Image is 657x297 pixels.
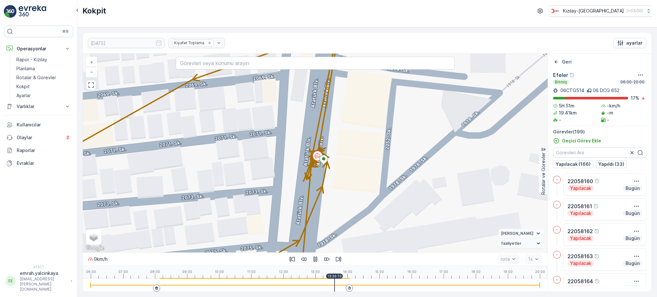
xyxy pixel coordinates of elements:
[625,210,640,216] p: Bugün
[14,55,73,64] a: Rapor - Kızılay
[16,65,35,72] p: Planlama
[375,270,384,274] p: 15:00
[499,239,544,249] summary: faaliyetler
[17,103,60,110] p: Varlıklar
[567,177,593,185] p: 22058160
[439,270,448,274] p: 17:00
[569,235,592,242] p: Yapılacak
[594,229,599,234] div: Yardım Araç İkonu
[87,230,101,244] a: Layers
[556,227,558,232] p: -
[67,135,69,140] p: 2
[553,148,646,158] input: Görevleri Ara
[569,72,575,78] div: Yardım Araç İkonu
[4,5,17,18] img: logo
[613,38,646,48] button: ayarlar
[556,252,558,257] p: -
[471,270,481,274] p: 18:00
[84,244,106,252] img: Google
[19,5,46,18] img: logo_light-DOdMpM7g.png
[88,38,165,48] input: dd/mm/yyyy
[607,110,613,116] p: -m
[14,73,73,82] a: Rotalar & Görevler
[598,161,624,167] p: Yapıldı (33)
[84,244,106,252] a: Bu bölgeyi Google Haritalar'da açın (yeni pencerede açılır)
[503,270,513,274] p: 19:00
[118,270,128,274] p: 07:00
[4,270,73,292] button: EEemrah.yalcinkaya[EMAIL_ADDRESS][PERSON_NAME][DOMAIN_NAME]
[569,285,592,292] p: Yapılacak
[620,80,645,85] p: 06:00-20:00
[4,265,73,269] span: v 1.51.1
[540,152,547,195] p: Rotalar ve Görevler
[62,29,69,34] p: ⌘B
[556,161,591,167] p: Yapılacak (166)
[559,87,584,94] p: 06CTG514
[627,8,643,13] p: ( +03:00 )
[594,254,599,259] div: Yardım Araç İkonu
[594,279,600,284] div: Yardım Araç İkonu
[176,57,455,70] input: Görevleri veya konumu arayın
[553,129,646,135] p: Görevler ( 199 )
[553,138,601,144] a: Geçici Görev Ekle
[94,256,107,262] p: 0 km/h
[16,83,30,90] p: Kokpit
[4,144,73,157] a: Raporlar
[593,87,619,94] p: 06 DCG 652
[82,6,106,16] p: Kokpit
[343,270,352,274] p: 14:00
[625,260,640,267] p: Bugün
[567,252,593,260] p: 22058163
[535,270,545,274] p: 20:00
[14,82,73,91] a: Kokpit
[569,210,592,216] p: Yapılacak
[14,91,73,100] a: Ayarlar
[625,285,640,292] p: Bugün
[150,270,160,274] p: 08:00
[16,74,56,81] p: Rotalar & Görevler
[549,7,560,14] img: k%C4%B1z%C4%B1lay_D5CCths.png
[625,235,640,242] p: Bugün
[569,260,592,267] p: Yapılacak
[4,118,73,131] a: Kullanıcılar
[4,131,73,144] a: Olaylar2
[17,122,71,128] p: Kullanıcılar
[182,270,192,274] p: 09:00
[562,138,601,144] p: Geçici Görev Ekle
[20,270,67,276] p: emrah.yalcinkaya
[567,202,592,210] p: 22058161
[607,103,620,109] p: -km/h
[4,42,73,55] button: Operasyonlar
[90,59,93,65] span: +
[4,100,73,113] button: Varlıklar
[501,241,521,246] span: faaliyetler
[554,80,568,85] p: Bitmiş
[501,231,533,236] span: [PERSON_NAME]
[86,270,96,274] p: 06:00
[14,64,73,73] a: Planlama
[596,160,627,168] button: Yapıldı (33)
[17,134,62,141] p: Olaylar
[549,5,652,17] button: Kızılay-[GEOGRAPHIC_DATA](+03:00)
[567,277,593,285] p: 22058164
[559,117,561,123] p: -
[559,103,575,109] p: 5H 51m
[553,71,568,79] p: Efeler
[556,277,558,282] p: -
[625,185,640,191] p: Bugün
[499,229,544,239] summary: [PERSON_NAME]
[607,117,609,123] p: -
[87,67,96,77] a: Uzaklaştır
[626,40,643,46] p: ayarlar
[567,227,593,235] p: 22058162
[562,59,572,65] p: Geri
[311,270,320,274] p: 13:00
[553,59,572,65] a: Geri
[16,56,47,63] p: Rapor - Kızılay
[20,276,67,292] p: [EMAIL_ADDRESS][PERSON_NAME][DOMAIN_NAME]
[407,270,416,274] p: 16:00
[4,157,73,170] a: Evraklar
[215,270,224,274] p: 10:00
[631,95,639,101] p: 17 %
[17,160,71,166] p: Evraklar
